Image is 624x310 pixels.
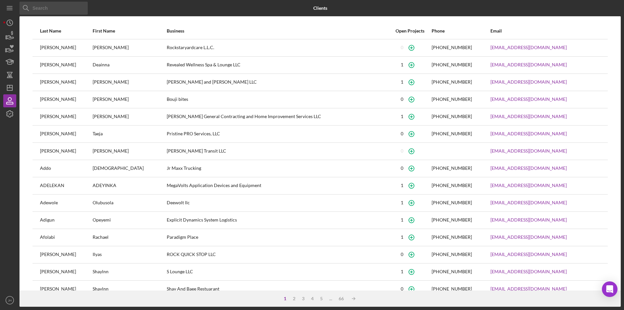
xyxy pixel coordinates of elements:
[93,28,166,34] div: First Name
[167,74,388,90] div: [PERSON_NAME] and [PERSON_NAME] LLC
[401,269,403,274] div: 1
[167,178,388,194] div: MegaVolts Application Devices and Equipment
[432,269,472,274] div: [PHONE_NUMBER]
[290,296,299,301] div: 2
[432,235,472,240] div: [PHONE_NUMBER]
[93,91,166,108] div: [PERSON_NAME]
[490,166,567,171] a: [EMAIL_ADDRESS][DOMAIN_NAME]
[167,160,388,177] div: Jr Maxx Trucking
[490,131,567,136] a: [EMAIL_ADDRESS][DOMAIN_NAME]
[432,131,472,136] div: [PHONE_NUMBER]
[8,299,12,302] text: JH
[40,247,92,263] div: [PERSON_NAME]
[490,62,567,67] a: [EMAIL_ADDRESS][DOMAIN_NAME]
[40,40,92,56] div: [PERSON_NAME]
[432,286,472,291] div: [PHONE_NUMBER]
[40,212,92,228] div: Adigun
[401,131,403,136] div: 0
[40,178,92,194] div: ADELEKAN
[401,62,403,67] div: 1
[40,74,92,90] div: [PERSON_NAME]
[490,79,567,85] a: [EMAIL_ADDRESS][DOMAIN_NAME]
[432,62,472,67] div: [PHONE_NUMBER]
[490,235,567,240] a: [EMAIL_ADDRESS][DOMAIN_NAME]
[432,28,490,34] div: Phone
[93,126,166,142] div: Taeja
[167,40,388,56] div: Rockstaryardcare L.L.C.
[40,126,92,142] div: [PERSON_NAME]
[432,45,472,50] div: [PHONE_NUMBER]
[308,296,317,301] div: 4
[401,200,403,205] div: 1
[93,212,166,228] div: Opeyemi
[313,6,327,11] b: Clients
[401,286,403,291] div: 0
[326,296,335,301] div: ...
[602,281,617,297] div: Open Intercom Messenger
[40,281,92,297] div: [PERSON_NAME]
[389,28,431,34] div: Open Projects
[490,28,600,34] div: Email
[167,91,388,108] div: Bouji bites
[280,296,290,301] div: 1
[432,200,472,205] div: [PHONE_NUMBER]
[93,40,166,56] div: [PERSON_NAME]
[40,28,92,34] div: Last Name
[167,143,388,159] div: [PERSON_NAME] Transit LLC
[167,247,388,263] div: ROCK QUICK STOP LLC
[401,114,403,119] div: 1
[317,296,326,301] div: 5
[40,195,92,211] div: Adewole
[401,148,403,154] div: 0
[490,45,567,50] a: [EMAIL_ADDRESS][DOMAIN_NAME]
[93,160,166,177] div: [DEMOGRAPHIC_DATA]
[401,166,403,171] div: 0
[490,97,567,102] a: [EMAIL_ADDRESS][DOMAIN_NAME]
[401,79,403,85] div: 1
[335,296,347,301] div: 66
[93,247,166,263] div: Ilyas
[3,294,16,307] button: JH
[40,229,92,246] div: Afolabi
[167,195,388,211] div: Deewolt llc
[93,57,166,73] div: Deainna
[432,79,472,85] div: [PHONE_NUMBER]
[432,183,472,188] div: [PHONE_NUMBER]
[93,229,166,246] div: Rachael
[93,143,166,159] div: [PERSON_NAME]
[432,252,472,257] div: [PHONE_NUMBER]
[432,97,472,102] div: [PHONE_NUMBER]
[401,97,403,102] div: 0
[490,286,567,291] a: [EMAIL_ADDRESS][DOMAIN_NAME]
[432,217,472,222] div: [PHONE_NUMBER]
[490,148,567,154] a: [EMAIL_ADDRESS][DOMAIN_NAME]
[167,229,388,246] div: Paradigm Place
[93,264,166,280] div: Shaylnn
[167,109,388,125] div: [PERSON_NAME] General Contracting and Home Improvement Services LLC
[19,2,88,15] input: Search
[490,252,567,257] a: [EMAIL_ADDRESS][DOMAIN_NAME]
[40,91,92,108] div: [PERSON_NAME]
[401,252,403,257] div: 0
[401,235,403,240] div: 1
[167,126,388,142] div: Pristine PRO Services, LLC
[490,183,567,188] a: [EMAIL_ADDRESS][DOMAIN_NAME]
[401,45,403,50] div: 0
[40,57,92,73] div: [PERSON_NAME]
[490,217,567,222] a: [EMAIL_ADDRESS][DOMAIN_NAME]
[490,114,567,119] a: [EMAIL_ADDRESS][DOMAIN_NAME]
[40,143,92,159] div: [PERSON_NAME]
[40,109,92,125] div: [PERSON_NAME]
[401,183,403,188] div: 1
[93,178,166,194] div: ADEYINKA
[167,264,388,280] div: S Lounge LLC
[93,109,166,125] div: [PERSON_NAME]
[93,74,166,90] div: [PERSON_NAME]
[490,200,567,205] a: [EMAIL_ADDRESS][DOMAIN_NAME]
[432,166,472,171] div: [PHONE_NUMBER]
[401,217,403,222] div: 1
[490,269,567,274] a: [EMAIL_ADDRESS][DOMAIN_NAME]
[167,281,388,297] div: Shay And Baee Restuarant
[93,195,166,211] div: Olubusola
[167,28,388,34] div: Business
